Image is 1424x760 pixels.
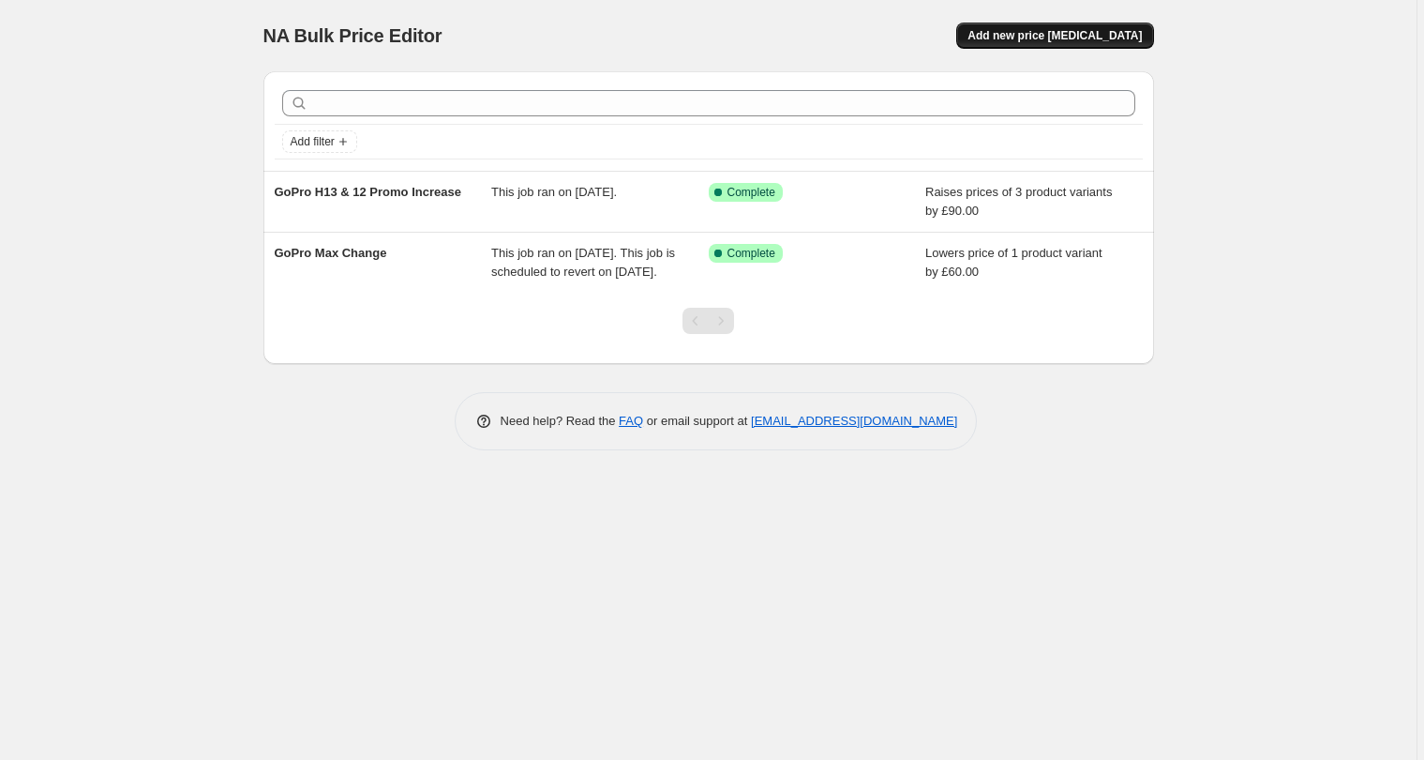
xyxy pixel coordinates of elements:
a: [EMAIL_ADDRESS][DOMAIN_NAME] [751,414,957,428]
span: Complete [727,246,775,261]
span: This job ran on [DATE]. [491,185,617,199]
span: Add filter [291,134,335,149]
span: Raises prices of 3 product variants by £90.00 [925,185,1112,218]
a: FAQ [619,414,643,428]
span: Need help? Read the [501,414,620,428]
span: NA Bulk Price Editor [263,25,442,46]
button: Add filter [282,130,357,153]
button: Add new price [MEDICAL_DATA] [956,23,1153,49]
span: This job ran on [DATE]. This job is scheduled to revert on [DATE]. [491,246,675,279]
span: Complete [727,185,775,200]
span: or email support at [643,414,751,428]
span: Add new price [MEDICAL_DATA] [967,28,1142,43]
span: Lowers price of 1 product variant by £60.00 [925,246,1102,279]
nav: Pagination [682,308,734,334]
span: GoPro Max Change [275,246,387,260]
span: GoPro H13 & 12 Promo Increase [275,185,461,199]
